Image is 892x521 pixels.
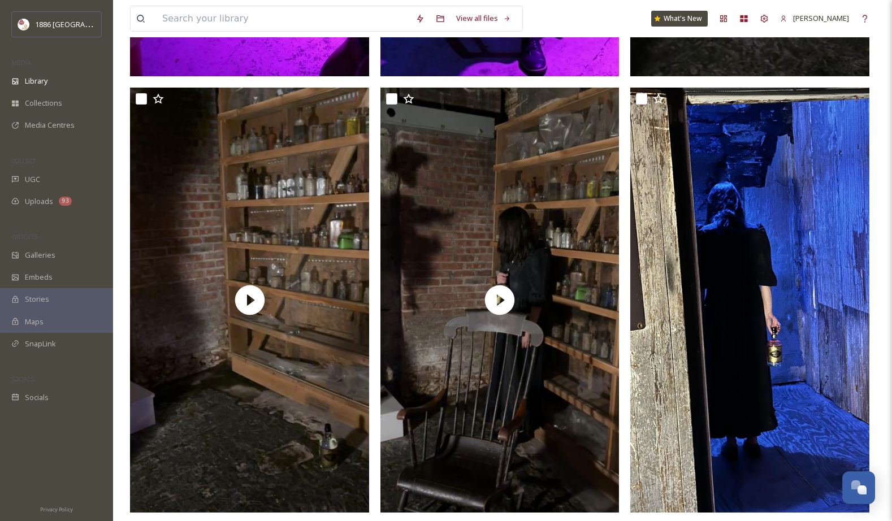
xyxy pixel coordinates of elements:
a: Privacy Policy [40,502,73,515]
a: View all files [451,7,517,29]
span: [PERSON_NAME] [793,13,849,23]
span: Privacy Policy [40,506,73,513]
span: SnapLink [25,338,56,349]
span: 1886 [GEOGRAPHIC_DATA] [35,19,124,29]
a: [PERSON_NAME] [774,7,855,29]
img: thumbnail [380,88,620,513]
img: IMG_E8468.JPG [630,88,869,513]
span: COLLECT [11,157,36,165]
span: WIDGETS [11,232,37,241]
img: logos.png [18,19,29,30]
span: SOCIALS [11,375,34,383]
span: Embeds [25,272,53,283]
div: 93 [59,197,72,206]
span: Uploads [25,196,53,207]
span: Collections [25,98,62,108]
a: What's New [651,11,708,27]
input: Search your library [157,6,410,31]
span: Galleries [25,250,55,260]
img: thumbnail [130,88,369,513]
span: Socials [25,392,49,403]
span: Stories [25,294,49,305]
span: UGC [25,174,40,185]
span: MEDIA [11,58,31,67]
span: Maps [25,316,44,327]
span: Media Centres [25,120,75,131]
button: Open Chat [842,471,875,504]
span: Library [25,76,47,86]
